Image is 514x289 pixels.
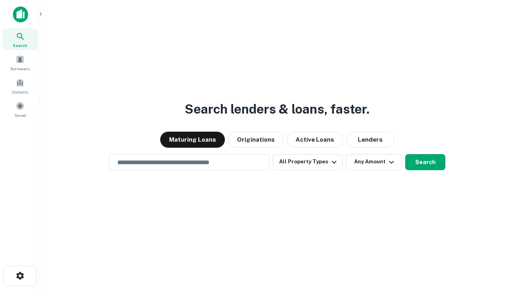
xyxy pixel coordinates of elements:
[2,28,38,50] a: Search
[160,132,225,148] button: Maturing Loans
[12,89,28,95] span: Contacts
[273,154,343,170] button: All Property Types
[13,42,27,49] span: Search
[14,112,26,118] span: Saved
[13,6,28,22] img: capitalize-icon.png
[346,154,402,170] button: Any Amount
[474,225,514,263] iframe: Chat Widget
[228,132,284,148] button: Originations
[287,132,343,148] button: Active Loans
[185,100,369,119] h3: Search lenders & loans, faster.
[346,132,394,148] button: Lenders
[10,65,30,72] span: Borrowers
[2,75,38,97] a: Contacts
[2,52,38,73] a: Borrowers
[405,154,445,170] button: Search
[2,98,38,120] a: Saved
